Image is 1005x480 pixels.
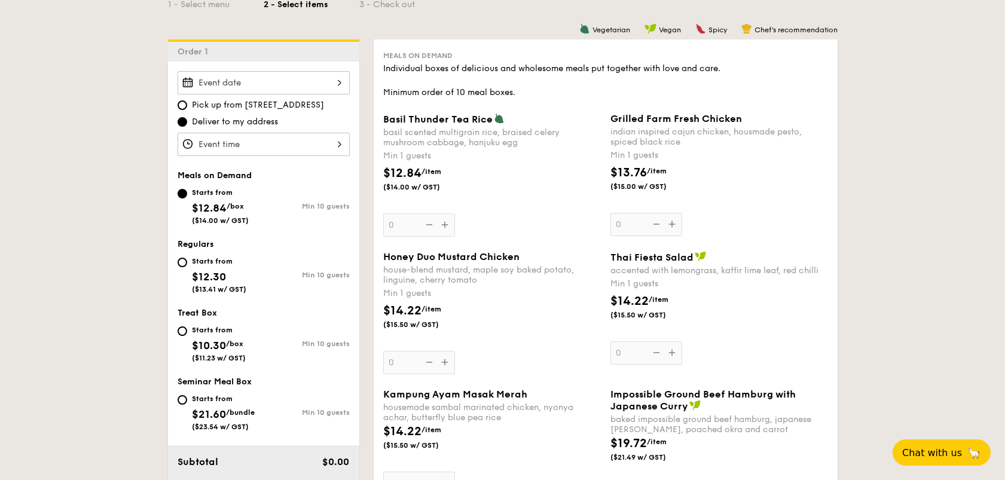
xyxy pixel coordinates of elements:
span: Pick up from [STREET_ADDRESS] [192,99,324,111]
div: Individual boxes of delicious and wholesome meals put together with love and care. Minimum order ... [383,63,828,99]
span: Honey Duo Mustard Chicken [383,251,520,262]
span: ($13.41 w/ GST) [192,285,246,293]
div: housemade sambal marinated chicken, nyonya achar, butterfly blue pea rice [383,402,601,423]
span: Meals on Demand [383,51,453,60]
img: icon-vegan.f8ff3823.svg [644,23,656,34]
span: /bundle [226,408,255,417]
input: Starts from$10.30/box($11.23 w/ GST)Min 10 guests [178,326,187,336]
span: $12.84 [192,201,227,215]
span: Order 1 [178,47,213,57]
span: /box [226,340,243,348]
img: icon-vegetarian.fe4039eb.svg [579,23,590,34]
span: $21.60 [192,408,226,421]
span: $14.22 [610,294,649,308]
div: Min 1 guests [610,149,828,161]
span: Subtotal [178,456,218,467]
button: Chat with us🦙 [893,439,991,466]
input: Pick up from [STREET_ADDRESS] [178,100,187,110]
span: Vegetarian [592,26,630,34]
span: $0.00 [322,456,349,467]
span: $13.76 [610,166,647,180]
span: $10.30 [192,339,226,352]
div: Min 1 guests [383,150,601,162]
span: Regulars [178,239,214,249]
div: Min 10 guests [264,408,350,417]
span: Deliver to my address [192,116,278,128]
span: Vegan [659,26,681,34]
span: Grilled Farm Fresh Chicken [610,113,742,124]
span: Kampung Ayam Masak Merah [383,389,527,400]
img: icon-spicy.37a8142b.svg [695,23,706,34]
div: house-blend mustard, maple soy baked potato, linguine, cherry tomato [383,265,601,285]
span: ($14.00 w/ GST) [383,182,465,192]
span: Impossible Ground Beef Hamburg with Japanese Curry [610,389,796,412]
input: Deliver to my address [178,117,187,127]
div: Min 1 guests [610,278,828,290]
span: ($15.50 w/ GST) [383,441,465,450]
span: /item [421,305,441,313]
span: ($15.50 w/ GST) [383,320,465,329]
span: $12.84 [383,166,421,181]
div: Min 10 guests [264,340,350,348]
input: Starts from$21.60/bundle($23.54 w/ GST)Min 10 guests [178,395,187,405]
span: Chef's recommendation [754,26,838,34]
span: Meals on Demand [178,170,252,181]
div: Starts from [192,325,246,335]
div: Min 10 guests [264,271,350,279]
input: Event time [178,133,350,156]
input: Starts from$12.30($13.41 w/ GST)Min 10 guests [178,258,187,267]
span: Chat with us [902,447,962,458]
div: Min 10 guests [264,202,350,210]
div: basil scented multigrain rice, braised celery mushroom cabbage, hanjuku egg [383,127,601,148]
span: Treat Box [178,308,217,318]
span: /item [647,438,667,446]
div: indian inspired cajun chicken, housmade pesto, spiced black rice [610,127,828,147]
span: /item [421,426,441,434]
span: $14.22 [383,304,421,318]
span: Seminar Meal Box [178,377,252,387]
span: ($11.23 w/ GST) [192,354,246,362]
span: ($21.49 w/ GST) [610,453,692,462]
div: accented with lemongrass, kaffir lime leaf, red chilli [610,265,828,276]
span: ($14.00 w/ GST) [192,216,249,225]
div: Starts from [192,188,249,197]
img: icon-chef-hat.a58ddaea.svg [741,23,752,34]
span: ($23.54 w/ GST) [192,423,249,431]
img: icon-vegan.f8ff3823.svg [695,251,707,262]
span: Thai Fiesta Salad [610,252,694,263]
span: Spicy [708,26,727,34]
span: $14.22 [383,424,421,439]
span: /box [227,202,244,210]
div: Starts from [192,256,246,266]
span: ($15.50 w/ GST) [610,310,692,320]
input: Event date [178,71,350,94]
span: /item [421,167,441,176]
img: icon-vegan.f8ff3823.svg [689,400,701,411]
input: Starts from$12.84/box($14.00 w/ GST)Min 10 guests [178,189,187,198]
span: ($15.00 w/ GST) [610,182,692,191]
span: /item [649,295,668,304]
span: $19.72 [610,436,647,451]
span: $12.30 [192,270,226,283]
img: icon-vegetarian.fe4039eb.svg [494,113,505,124]
span: Basil Thunder Tea Rice [383,114,493,125]
div: baked impossible ground beef hamburg, japanese [PERSON_NAME], poached okra and carrot [610,414,828,435]
span: 🦙 [967,446,981,460]
span: /item [647,167,667,175]
div: Starts from [192,394,255,403]
div: Min 1 guests [383,288,601,299]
